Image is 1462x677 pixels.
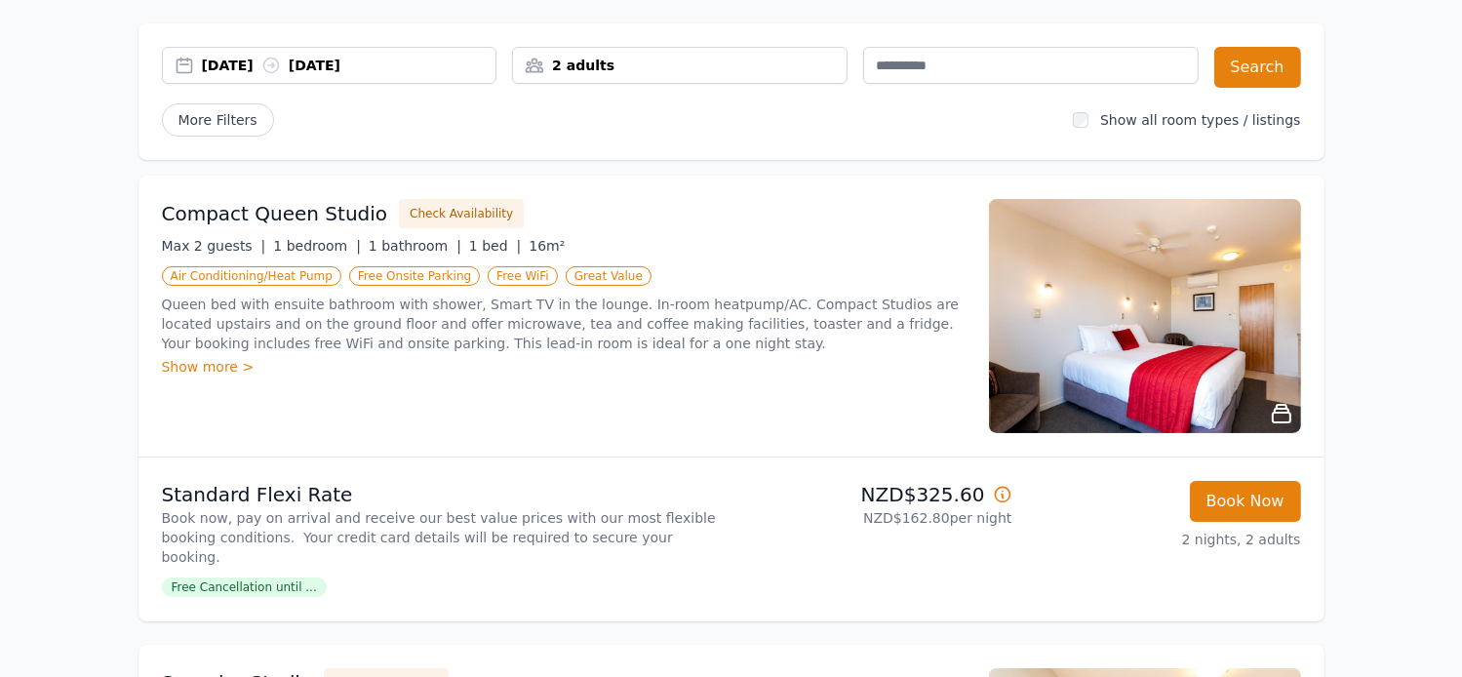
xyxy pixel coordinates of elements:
div: 2 adults [513,56,847,75]
span: More Filters [162,103,274,137]
div: [DATE] [DATE] [202,56,496,75]
span: 1 bedroom | [273,238,361,254]
span: Great Value [566,266,652,286]
span: 1 bathroom | [369,238,461,254]
button: Search [1214,47,1301,88]
span: Free Onsite Parking [349,266,480,286]
span: 16m² [529,238,565,254]
button: Book Now [1190,481,1301,522]
p: Queen bed with ensuite bathroom with shower, Smart TV in the lounge. In-room heatpump/AC. Compact... [162,295,966,353]
span: Free WiFi [488,266,558,286]
div: Show more > [162,357,966,377]
p: 2 nights, 2 adults [1028,530,1301,549]
label: Show all room types / listings [1100,112,1300,128]
button: Check Availability [399,199,524,228]
h3: Compact Queen Studio [162,200,388,227]
p: Standard Flexi Rate [162,481,724,508]
p: NZD$325.60 [739,481,1012,508]
span: Free Cancellation until ... [162,577,327,597]
span: Max 2 guests | [162,238,266,254]
p: NZD$162.80 per night [739,508,1012,528]
p: Book now, pay on arrival and receive our best value prices with our most flexible booking conditi... [162,508,724,567]
span: Air Conditioning/Heat Pump [162,266,341,286]
span: 1 bed | [469,238,521,254]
